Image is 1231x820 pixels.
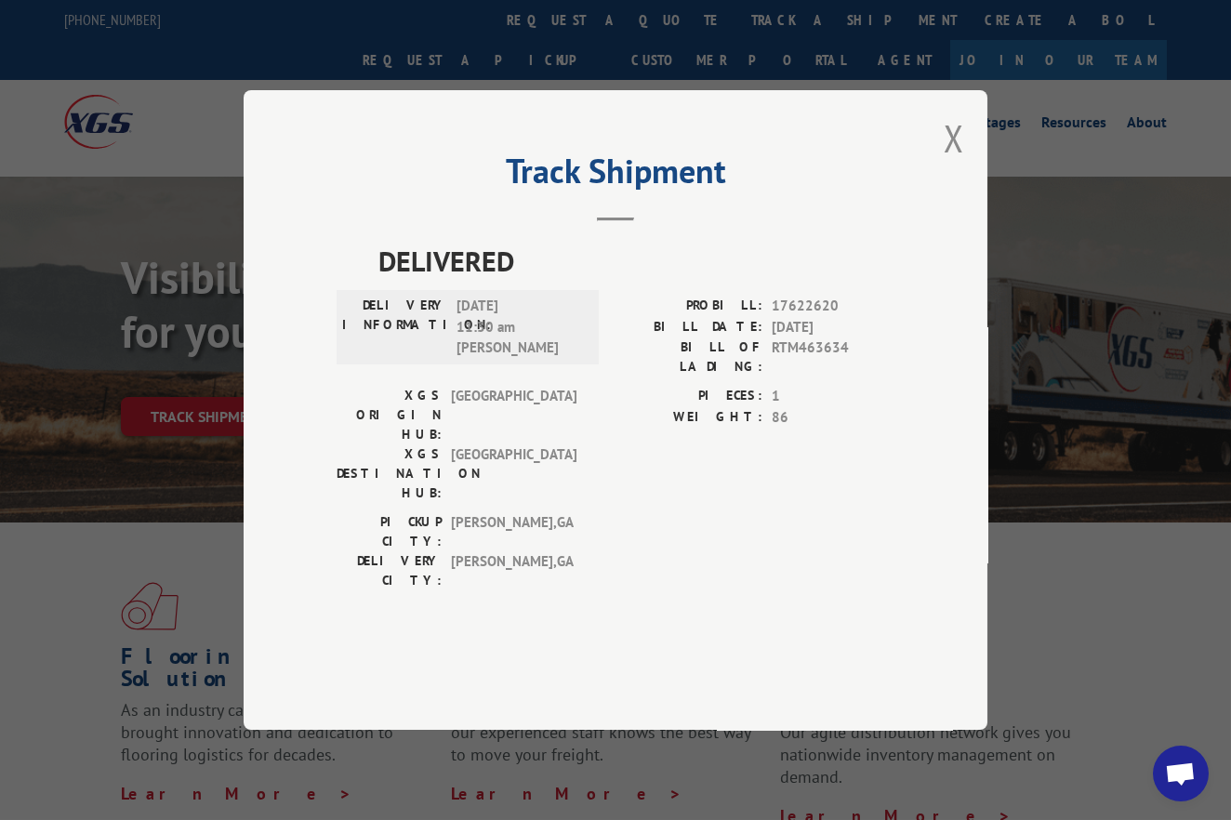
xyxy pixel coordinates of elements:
[337,386,442,444] label: XGS ORIGIN HUB:
[944,113,964,163] button: Close modal
[772,407,894,429] span: 86
[457,296,582,359] span: [DATE] 11:30 am [PERSON_NAME]
[615,296,762,317] label: PROBILL:
[451,386,576,444] span: [GEOGRAPHIC_DATA]
[772,296,894,317] span: 17622620
[615,317,762,338] label: BILL DATE:
[1153,746,1209,801] div: Open chat
[615,337,762,377] label: BILL OF LADING:
[337,158,894,193] h2: Track Shipment
[451,512,576,551] span: [PERSON_NAME] , GA
[772,386,894,407] span: 1
[378,240,894,282] span: DELIVERED
[451,444,576,503] span: [GEOGRAPHIC_DATA]
[615,407,762,429] label: WEIGHT:
[342,296,447,359] label: DELIVERY INFORMATION:
[337,551,442,590] label: DELIVERY CITY:
[337,512,442,551] label: PICKUP CITY:
[772,317,894,338] span: [DATE]
[615,386,762,407] label: PIECES:
[337,444,442,503] label: XGS DESTINATION HUB:
[772,337,894,377] span: RTM463634
[451,551,576,590] span: [PERSON_NAME] , GA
